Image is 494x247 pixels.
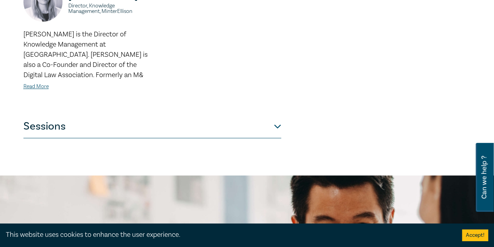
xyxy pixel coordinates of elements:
small: Director, Knowledge Management, MinterEllison [68,3,148,14]
a: Read More [23,83,49,90]
button: Sessions [23,115,281,138]
div: This website uses cookies to enhance the user experience. [6,230,450,240]
button: Accept cookies [462,229,488,241]
span: [PERSON_NAME] is the Director of Knowledge Management at [GEOGRAPHIC_DATA]. [PERSON_NAME] is also... [23,30,148,79]
span: Can we help ? [480,148,488,207]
